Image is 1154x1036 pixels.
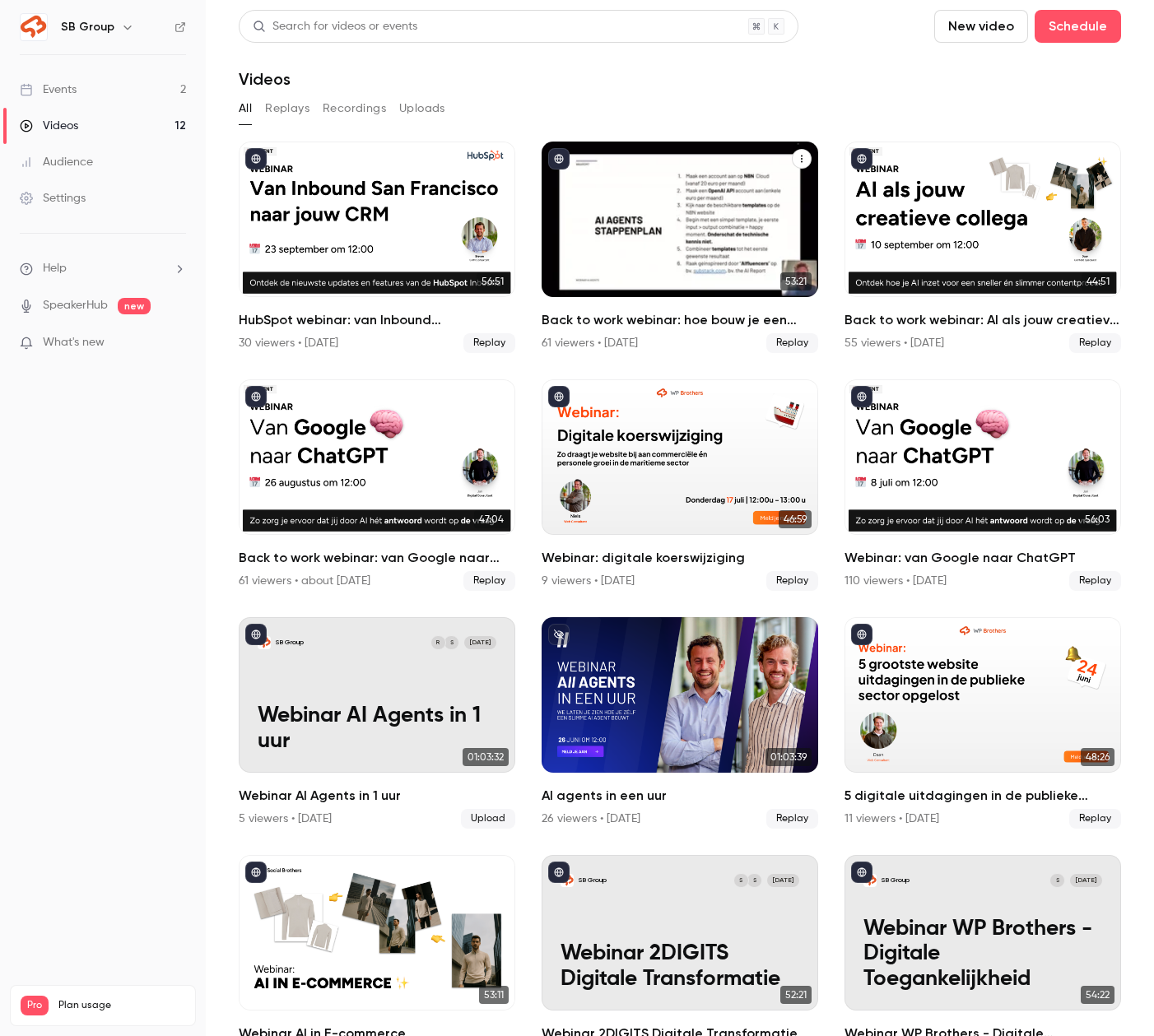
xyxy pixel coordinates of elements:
span: 46:59 [779,510,812,528]
div: 11 viewers • [DATE] [845,811,939,827]
h2: 5 digitale uitdagingen in de publieke sector opgelost [845,786,1121,806]
button: published [851,624,872,645]
div: S [444,635,459,651]
div: 9 viewers • [DATE] [542,573,635,589]
button: published [851,862,872,883]
span: 52:21 [780,986,812,1004]
a: 46:59Webinar: digitale koerswijziging9 viewers • [DATE]Replay [542,379,818,591]
span: [DATE] [1070,874,1103,888]
div: 5 viewers • [DATE] [239,811,332,827]
p: SB Group [276,638,304,647]
span: 48:26 [1081,748,1114,766]
span: Upload [461,809,515,829]
a: 56:51HubSpot webinar: van Inbound [GEOGRAPHIC_DATA][PERSON_NAME] jouw CRM30 viewers • [DATE]Replay [239,142,515,353]
button: published [245,148,267,170]
h2: AI agents in een uur [542,786,818,806]
h1: Videos [239,69,291,89]
span: new [118,298,151,314]
span: 47:04 [474,510,509,528]
div: 61 viewers • [DATE] [542,335,638,351]
button: published [851,386,872,407]
h2: Webinar: digitale koerswijziging [542,548,818,568]
h2: Back to work webinar: AI als jouw creatieve collega [845,310,1121,330]
button: published [245,386,267,407]
div: Audience [20,154,93,170]
div: R [430,635,446,651]
p: Webinar AI Agents in 1 uur [258,704,497,754]
div: S [747,873,762,889]
button: published [851,148,872,170]
span: [DATE] [464,636,497,650]
span: What's new [43,334,105,351]
span: 53:21 [780,272,812,290]
span: Plan usage [58,999,185,1012]
a: 56:03Webinar: van Google naar ChatGPT110 viewers • [DATE]Replay [845,379,1121,591]
li: help-dropdown-opener [20,260,186,277]
button: Uploads [399,95,445,122]
div: 30 viewers • [DATE] [239,335,338,351]
button: published [245,862,267,883]
span: Replay [766,809,818,829]
a: SpeakerHub [43,297,108,314]
a: 44:51Back to work webinar: AI als jouw creatieve collega55 viewers • [DATE]Replay [845,142,1121,353]
button: Schedule [1035,10,1121,43]
a: 01:03:39AI agents in een uur26 viewers • [DATE]Replay [542,617,818,829]
h2: Webinar AI Agents in 1 uur [239,786,515,806]
span: Replay [1069,571,1121,591]
span: 01:03:39 [765,748,812,766]
button: unpublished [548,624,570,645]
div: Search for videos or events [253,18,417,35]
li: Webinar: digitale koerswijziging [542,379,818,591]
li: Webinar AI Agents in 1 uur [239,617,515,829]
span: Replay [1069,333,1121,353]
li: AI agents in een uur [542,617,818,829]
h2: Back to work webinar: van Google naar ChatGPT [239,548,515,568]
button: published [245,624,267,645]
div: S [1049,873,1065,889]
a: 53:21Back to work webinar: hoe bouw je een eigen AI agent?61 viewers • [DATE]Replay [542,142,818,353]
span: 44:51 [1082,272,1114,290]
section: Videos [239,10,1121,1026]
h6: SB Group [61,19,114,35]
a: 47:04Back to work webinar: van Google naar ChatGPT61 viewers • about [DATE]Replay [239,379,515,591]
button: published [548,148,570,170]
span: Replay [463,333,515,353]
span: 54:22 [1081,986,1114,1004]
h2: Back to work webinar: hoe bouw je een eigen AI agent? [542,310,818,330]
div: Videos [20,118,78,134]
li: HubSpot webinar: van Inbound San Francisco naar jouw CRM [239,142,515,353]
a: Webinar AI Agents in 1 uurSB GroupSR[DATE]Webinar AI Agents in 1 uur01:03:32Webinar AI Agents in ... [239,617,515,829]
span: Pro [21,996,49,1015]
span: 01:03:32 [463,748,509,766]
button: published [548,386,570,407]
span: Help [43,260,67,277]
button: Replays [265,95,309,122]
div: 55 viewers • [DATE] [845,335,944,351]
p: Webinar WP Brothers - Digitale Toegankelijkheid [863,917,1103,992]
li: Back to work webinar: hoe bouw je een eigen AI agent? [542,142,818,353]
span: 56:51 [477,272,509,290]
h2: HubSpot webinar: van Inbound [GEOGRAPHIC_DATA][PERSON_NAME] jouw CRM [239,310,515,330]
span: Replay [1069,809,1121,829]
p: SB Group [579,876,607,885]
div: S [733,873,749,889]
h2: Webinar: van Google naar ChatGPT [845,548,1121,568]
div: Settings [20,190,86,207]
a: 48:265 digitale uitdagingen in de publieke sector opgelost11 viewers • [DATE]Replay [845,617,1121,829]
button: New video [934,10,1028,43]
span: Replay [766,571,818,591]
span: 53:11 [479,986,509,1004]
p: Webinar 2DIGITS Digitale Transformatie [561,941,800,992]
button: Recordings [323,95,386,122]
div: 61 viewers • about [DATE] [239,573,370,589]
button: All [239,95,252,122]
span: Replay [766,333,818,353]
div: 26 viewers • [DATE] [542,811,640,827]
span: Replay [463,571,515,591]
li: 5 digitale uitdagingen in de publieke sector opgelost [845,617,1121,829]
li: Back to work webinar: van Google naar ChatGPT [239,379,515,591]
span: [DATE] [767,874,800,888]
div: 110 viewers • [DATE] [845,573,947,589]
span: 56:03 [1080,510,1114,528]
div: Events [20,81,77,98]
